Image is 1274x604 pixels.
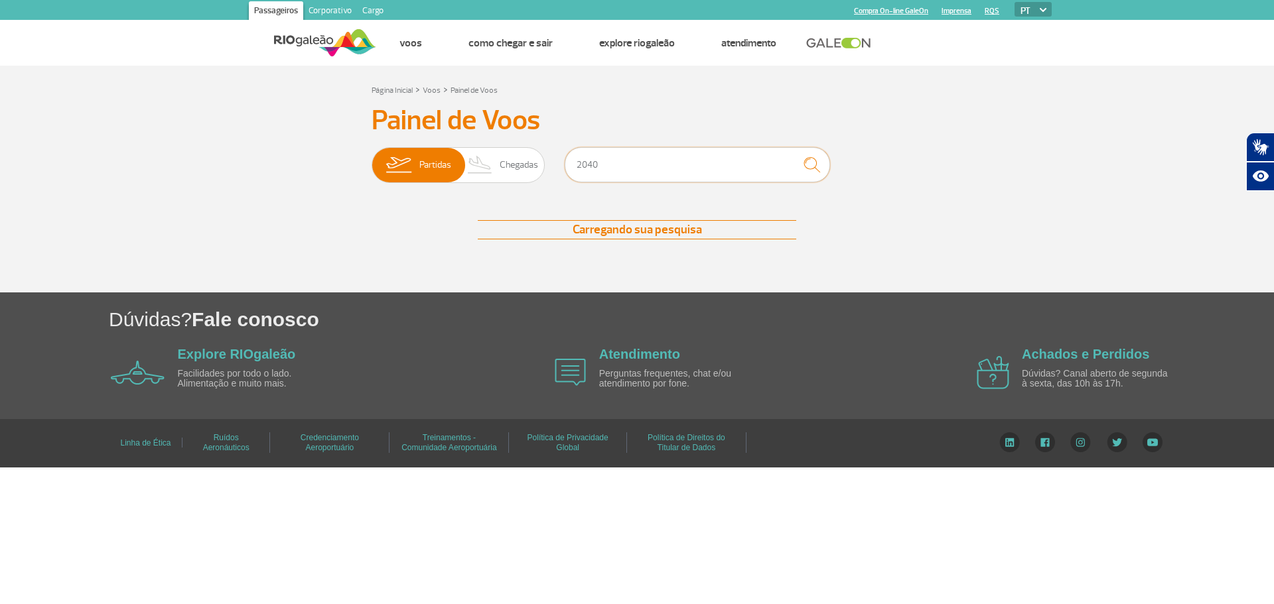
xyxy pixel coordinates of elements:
a: Explore RIOgaleão [599,36,675,50]
h1: Dúvidas? [109,306,1274,333]
h3: Painel de Voos [372,104,902,137]
a: Linha de Ética [120,434,171,452]
button: Abrir recursos assistivos. [1246,162,1274,191]
a: RQS [985,7,999,15]
img: Twitter [1107,432,1127,452]
button: Abrir tradutor de língua de sinais. [1246,133,1274,162]
span: Partidas [419,148,451,182]
a: Política de Direitos do Titular de Dados [648,428,725,457]
p: Dúvidas? Canal aberto de segunda à sexta, das 10h às 17h. [1022,369,1174,389]
a: Credenciamento Aeroportuário [301,428,359,457]
span: Fale conosco [192,308,319,330]
input: Voo, cidade ou cia aérea [565,147,830,182]
a: > [415,82,420,97]
a: Imprensa [942,7,971,15]
span: Chegadas [500,148,538,182]
img: Facebook [1035,432,1055,452]
a: Treinamentos - Comunidade Aeroportuária [401,428,496,457]
p: Perguntas frequentes, chat e/ou atendimento por fone. [599,369,752,389]
img: YouTube [1143,432,1163,452]
a: Painel de Voos [451,86,498,95]
a: Política de Privacidade Global [528,428,608,457]
a: Corporativo [303,1,357,23]
a: Achados e Perdidos [1022,347,1149,361]
div: Plugin de acessibilidade da Hand Talk. [1246,133,1274,191]
img: airplane icon [977,356,1009,389]
a: Ruídos Aeronáuticos [203,428,249,457]
p: Facilidades por todo o lado. Alimentação e muito mais. [178,369,330,389]
a: Como chegar e sair [468,36,553,50]
img: Instagram [1070,432,1091,452]
a: Página Inicial [372,86,413,95]
img: slider-embarque [378,148,419,182]
a: Explore RIOgaleão [178,347,296,361]
img: LinkedIn [999,432,1020,452]
a: Compra On-line GaleOn [854,7,928,15]
a: > [443,82,448,97]
a: Passageiros [249,1,303,23]
a: Atendimento [721,36,776,50]
img: airplane icon [111,361,165,385]
img: airplane icon [555,359,586,386]
a: Cargo [357,1,389,23]
img: slider-desembarque [460,148,500,182]
a: Atendimento [599,347,680,361]
a: Voos [423,86,441,95]
a: Voos [399,36,422,50]
div: Carregando sua pesquisa [478,220,796,239]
